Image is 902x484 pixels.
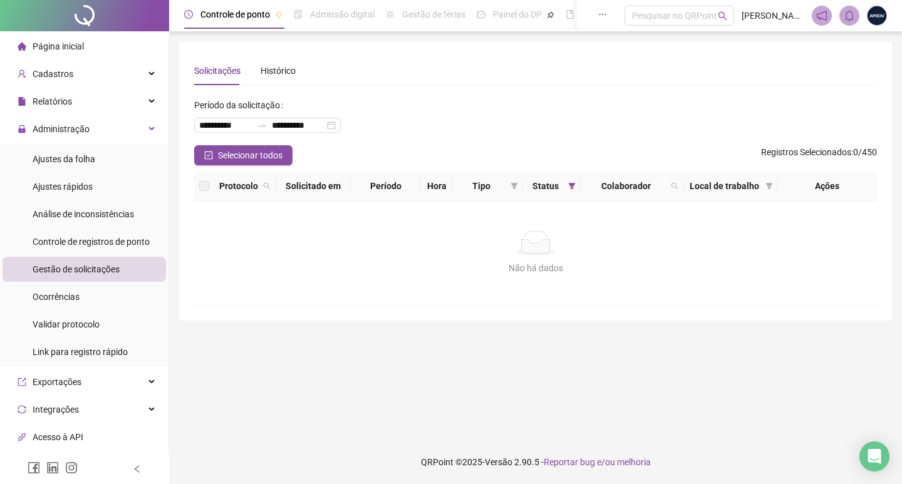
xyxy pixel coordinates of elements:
[33,69,73,79] span: Cadastros
[493,9,542,19] span: Painel do DP
[184,10,193,19] span: clock-circle
[33,292,80,302] span: Ocorrências
[310,9,375,19] span: Admissão digital
[783,179,872,193] div: Ações
[194,64,241,78] div: Solicitações
[18,70,26,78] span: user-add
[18,405,26,414] span: sync
[65,461,78,474] span: instagram
[528,179,564,193] span: Status
[33,319,100,329] span: Validar protocolo
[18,97,26,106] span: file
[169,440,902,484] footer: QRPoint © 2025 - 2.90.5 -
[18,433,26,441] span: api
[765,182,773,190] span: filter
[688,179,760,193] span: Local de trabalho
[386,10,395,19] span: sun
[33,124,90,134] span: Administração
[33,154,95,164] span: Ajustes da folha
[33,209,134,219] span: Análise de inconsistências
[763,177,775,195] span: filter
[219,179,258,193] span: Protocolo
[33,96,72,106] span: Relatórios
[218,148,283,162] span: Selecionar todos
[761,145,877,165] span: : 0 / 450
[18,125,26,133] span: lock
[485,457,512,467] span: Versão
[508,177,521,195] span: filter
[133,465,142,473] span: left
[33,347,128,357] span: Link para registro rápido
[33,41,84,51] span: Página inicial
[204,151,213,160] span: check-square
[209,261,862,275] div: Não há dados
[868,6,886,25] img: 1750
[586,179,666,193] span: Colaborador
[28,461,40,474] span: facebook
[761,147,851,157] span: Registros Selecionados
[598,10,607,19] span: ellipsis
[421,172,453,201] th: Hora
[263,182,271,190] span: search
[566,177,578,195] span: filter
[18,378,26,386] span: export
[566,10,574,19] span: book
[200,9,270,19] span: Controle de ponto
[668,177,681,195] span: search
[844,10,855,21] span: bell
[859,441,889,471] div: Open Intercom Messenger
[261,177,273,195] span: search
[458,179,505,193] span: Tipo
[568,182,576,190] span: filter
[33,182,93,192] span: Ajustes rápidos
[33,237,150,247] span: Controle de registros de ponto
[261,64,296,78] div: Histórico
[194,145,293,165] button: Selecionar todos
[194,95,288,115] label: Período da solicitação
[33,432,83,442] span: Acesso à API
[511,182,518,190] span: filter
[257,120,267,130] span: swap-right
[46,461,59,474] span: linkedin
[547,11,554,19] span: pushpin
[275,11,283,19] span: pushpin
[402,9,465,19] span: Gestão de férias
[477,10,485,19] span: dashboard
[33,404,79,414] span: Integrações
[18,42,26,51] span: home
[33,377,81,387] span: Exportações
[351,172,421,201] th: Período
[671,182,678,190] span: search
[718,11,727,21] span: search
[33,264,120,274] span: Gestão de solicitações
[544,457,651,467] span: Reportar bug e/ou melhoria
[294,10,303,19] span: file-done
[276,172,351,201] th: Solicitado em
[742,9,804,23] span: [PERSON_NAME] - APROV
[816,10,827,21] span: notification
[257,120,267,130] span: to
